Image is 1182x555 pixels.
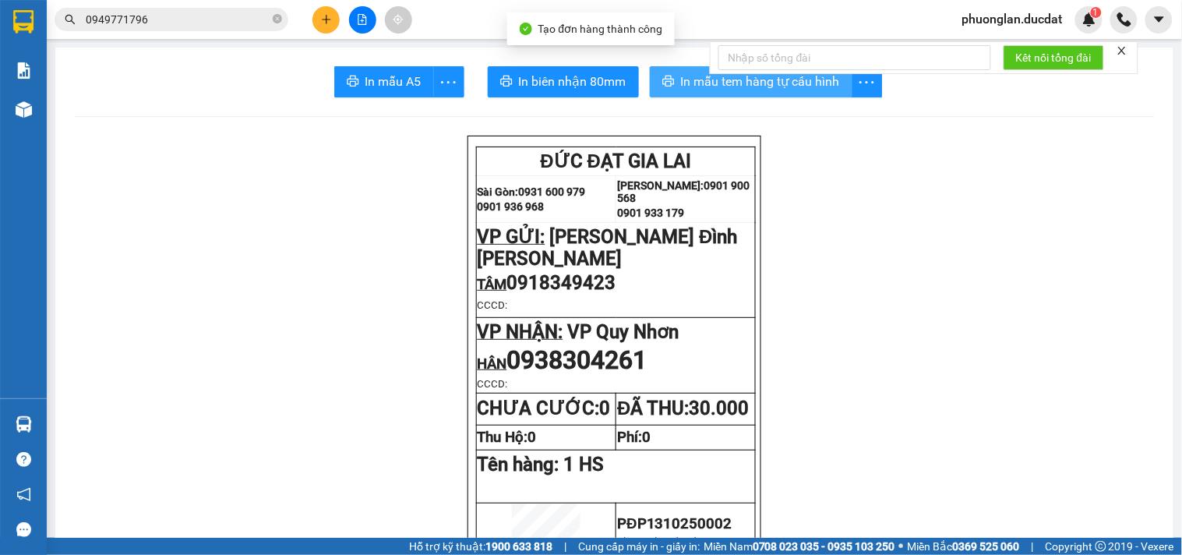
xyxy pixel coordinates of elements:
[357,14,368,25] span: file-add
[65,14,76,25] span: search
[1145,6,1173,34] button: caret-down
[16,62,32,79] img: solution-icon
[617,179,750,204] strong: 0901 900 568
[852,66,883,97] button: more
[478,454,605,475] span: Tên hàng:
[718,45,991,70] input: Nhập số tổng đài
[1096,541,1106,552] span: copyright
[617,398,749,419] strong: ĐÃ THU:
[519,72,626,91] span: In biên nhận 80mm
[642,429,651,446] span: 0
[349,6,376,34] button: file-add
[690,398,750,419] span: 30.000
[478,200,545,213] strong: 0901 936 968
[312,6,340,34] button: plus
[409,538,552,555] span: Hỗ trợ kỹ thuật:
[1091,7,1102,18] sup: 1
[1117,12,1131,27] img: phone-icon
[86,11,270,28] input: Tìm tên, số ĐT hoặc mã đơn
[273,14,282,23] span: close-circle
[852,72,882,92] span: more
[16,416,32,433] img: warehouse-icon
[753,540,895,553] strong: 0708 023 035 - 0935 103 250
[393,14,404,25] span: aim
[617,207,684,219] strong: 0901 933 179
[617,535,707,547] span: phuonglan.ducdat
[16,487,31,502] span: notification
[520,23,532,35] span: check-circle
[541,150,692,172] span: ĐỨC ĐẠT GIA LAI
[650,66,852,97] button: printerIn mẫu tem hàng tự cấu hình
[321,14,332,25] span: plus
[334,66,434,97] button: printerIn mẫu A5
[500,75,513,90] span: printer
[13,10,34,34] img: logo-vxr
[568,321,679,343] span: VP Quy Nhơn
[528,429,537,446] span: 0
[578,538,700,555] span: Cung cấp máy in - giấy in:
[16,452,31,467] span: question-circle
[1117,45,1127,56] span: close
[1093,7,1099,18] span: 1
[617,179,704,192] strong: [PERSON_NAME]:
[478,355,507,373] span: HÂN
[1082,12,1096,27] img: icon-new-feature
[478,276,507,293] span: TÂM
[1004,45,1104,70] button: Kết nối tổng đài
[507,272,616,294] span: 0918349423
[681,72,840,91] span: In mẫu tem hàng tự cấu hình
[662,75,675,90] span: printer
[478,226,738,270] span: [PERSON_NAME] Đình [PERSON_NAME]
[434,72,464,92] span: more
[564,454,605,475] span: 1 HS
[1152,12,1166,27] span: caret-down
[488,66,639,97] button: printerIn biên nhận 80mm
[273,12,282,27] span: close-circle
[953,540,1020,553] strong: 0369 525 060
[347,75,359,90] span: printer
[485,540,552,553] strong: 1900 633 818
[519,186,586,198] strong: 0931 600 979
[365,72,422,91] span: In mẫu A5
[950,9,1075,29] span: phuonglan.ducdat
[617,429,651,446] strong: Phí:
[899,543,904,550] span: ⚪️
[1016,49,1092,66] span: Kết nối tổng đài
[16,101,32,118] img: warehouse-icon
[478,226,545,248] span: VP GỬI:
[433,66,464,97] button: more
[478,186,519,198] strong: Sài Gòn:
[908,538,1020,555] span: Miền Bắc
[617,515,732,532] span: PĐP1310250002
[564,538,566,555] span: |
[16,522,31,537] span: message
[478,429,537,446] strong: Thu Hộ:
[478,321,563,343] span: VP NHẬN:
[478,299,508,311] span: CCCD:
[478,398,611,419] strong: CHƯA CƯỚC:
[600,398,611,419] span: 0
[478,378,508,390] span: CCCD:
[385,6,412,34] button: aim
[1032,538,1034,555] span: |
[507,345,647,375] span: 0938304261
[704,538,895,555] span: Miền Nam
[538,23,663,35] span: Tạo đơn hàng thành công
